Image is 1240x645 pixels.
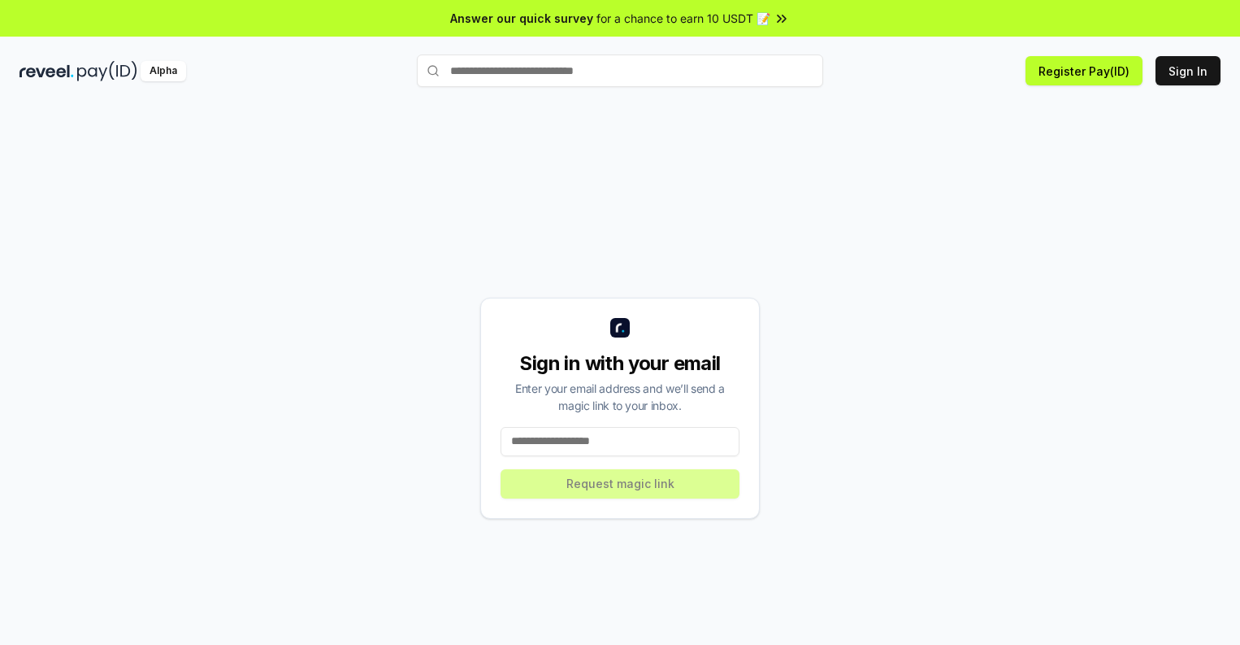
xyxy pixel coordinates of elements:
img: logo_small [610,318,630,338]
img: pay_id [77,61,137,81]
div: Alpha [141,61,186,81]
img: reveel_dark [20,61,74,81]
button: Register Pay(ID) [1025,56,1142,85]
div: Sign in with your email [501,351,739,377]
span: for a chance to earn 10 USDT 📝 [596,10,770,27]
div: Enter your email address and we’ll send a magic link to your inbox. [501,380,739,414]
button: Sign In [1155,56,1220,85]
span: Answer our quick survey [450,10,593,27]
